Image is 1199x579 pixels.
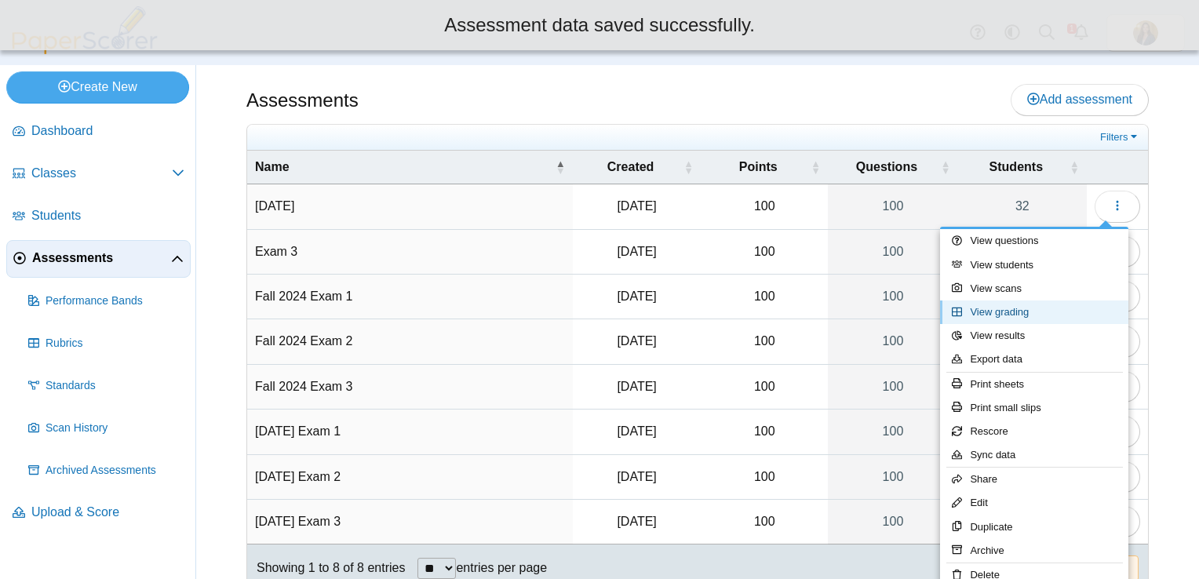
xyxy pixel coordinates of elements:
[617,470,656,483] time: Mar 26, 2025 at 9:25 AM
[46,336,184,351] span: Rubrics
[456,561,547,574] label: entries per page
[247,230,573,275] td: Exam 3
[46,463,184,479] span: Archived Assessments
[940,396,1128,420] a: Print small slips
[701,365,828,410] td: 100
[617,380,656,393] time: Oct 7, 2024 at 11:16 AM
[940,300,1128,324] a: View grading
[940,253,1128,277] a: View students
[940,515,1128,539] a: Duplicate
[247,410,573,454] td: [DATE] Exam 1
[1011,84,1149,115] a: Add assessment
[617,424,656,438] time: Mar 3, 2025 at 12:12 PM
[828,184,957,228] a: 100
[581,158,680,176] span: Created
[247,455,573,500] td: [DATE] Exam 2
[828,500,957,544] a: 100
[6,198,191,235] a: Students
[617,515,656,528] time: Apr 16, 2025 at 9:00 AM
[828,230,957,274] a: 100
[31,122,184,140] span: Dashboard
[1096,129,1144,145] a: Filters
[6,113,191,151] a: Dashboard
[701,500,828,544] td: 100
[940,420,1128,443] a: Rescore
[12,12,1187,38] div: Assessment data saved successfully.
[836,158,937,176] span: Questions
[940,539,1128,563] a: Archive
[556,159,565,175] span: Name : Activate to invert sorting
[828,410,957,453] a: 100
[31,165,172,182] span: Classes
[246,87,359,114] h1: Assessments
[828,275,957,319] a: 100
[22,367,191,405] a: Standards
[828,319,957,363] a: 100
[940,324,1128,348] a: View results
[701,410,828,454] td: 100
[255,158,552,176] span: Name
[247,500,573,544] td: [DATE] Exam 3
[940,277,1128,300] a: View scans
[617,245,656,258] time: Jul 9, 2024 at 10:29 AM
[6,494,191,532] a: Upload & Score
[617,334,656,348] time: Sep 12, 2024 at 12:18 PM
[940,373,1128,396] a: Print sheets
[940,229,1128,253] a: View questions
[940,491,1128,515] a: Edit
[32,249,171,267] span: Assessments
[46,378,184,394] span: Standards
[31,504,184,521] span: Upload & Score
[247,319,573,364] td: Fall 2024 Exam 2
[828,365,957,409] a: 100
[701,230,828,275] td: 100
[958,184,1087,228] a: 32
[46,421,184,436] span: Scan History
[6,240,191,278] a: Assessments
[247,365,573,410] td: Fall 2024 Exam 3
[811,159,820,175] span: Points : Activate to sort
[701,319,828,364] td: 100
[22,410,191,447] a: Scan History
[247,275,573,319] td: Fall 2024 Exam 1
[1070,159,1079,175] span: Students : Activate to sort
[6,155,191,193] a: Classes
[941,159,950,175] span: Questions : Activate to sort
[940,443,1128,467] a: Sync data
[22,282,191,320] a: Performance Bands
[22,325,191,362] a: Rubrics
[940,348,1128,371] a: Export data
[701,184,828,229] td: 100
[1027,93,1132,106] span: Add assessment
[46,293,184,309] span: Performance Bands
[617,289,656,303] time: Aug 30, 2024 at 9:30 AM
[617,199,656,213] time: Sep 10, 2025 at 11:26 AM
[709,158,807,176] span: Points
[6,71,189,103] a: Create New
[940,468,1128,491] a: Share
[22,452,191,490] a: Archived Assessments
[247,184,573,229] td: [DATE]
[966,158,1066,176] span: Students
[701,455,828,500] td: 100
[683,159,693,175] span: Created : Activate to sort
[828,455,957,499] a: 100
[31,207,184,224] span: Students
[701,275,828,319] td: 100
[6,43,163,56] a: PaperScorer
